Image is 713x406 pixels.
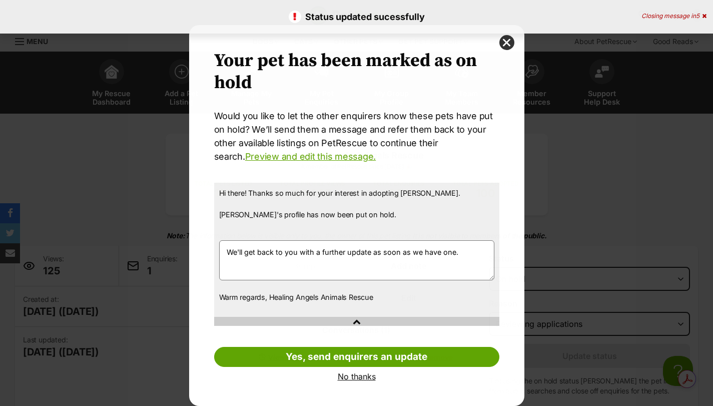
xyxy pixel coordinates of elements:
div: Closing message in [641,13,706,20]
a: Preview and edit this message. [245,151,376,162]
p: Hi there! Thanks so much for your interest in adopting [PERSON_NAME]. [PERSON_NAME]'s profile has... [219,188,494,231]
h2: Your pet has been marked as on hold [214,50,499,94]
button: close [499,35,514,50]
a: Yes, send enquirers an update [214,347,499,367]
p: Status updated sucessfully [10,10,703,24]
span: 5 [696,12,699,20]
a: No thanks [214,372,499,381]
p: Would you like to let the other enquirers know these pets have put on hold? We’ll send them a mes... [214,109,499,163]
p: Warm regards, Healing Angels Animals Rescue [219,292,494,303]
textarea: We'll get back to you with a further update as soon as we have one. [219,240,494,280]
